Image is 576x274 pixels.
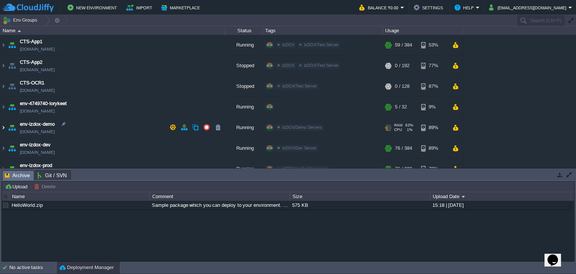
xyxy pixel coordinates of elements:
div: 76 / 384 [395,138,412,158]
span: 63% [405,123,413,128]
div: 77% [421,56,445,76]
div: Name [10,192,150,201]
span: [DOMAIN_NAME] [20,87,55,94]
span: izDOX/Dev Server [282,146,316,150]
div: Upload Date [431,192,570,201]
div: 89% [421,138,445,158]
div: 15:18 | [DATE] [430,201,570,209]
span: [DOMAIN_NAME] [20,149,55,156]
a: env-izdox-prod [20,162,52,169]
img: AMDAwAAAACH5BAEAAAAALAAAAAABAAEAAAICRAEAOw== [7,117,17,138]
div: 59 / 384 [395,35,412,55]
img: AMDAwAAAACH5BAEAAAAALAAAAAABAAEAAAICRAEAOw== [0,76,6,96]
a: env-izdox-demo [20,120,55,128]
img: AMDAwAAAACH5BAEAAAAALAAAAAABAAEAAAICRAEAOw== [7,138,17,158]
div: 53% [421,35,445,55]
img: AMDAwAAAACH5BAEAAAAALAAAAAABAAEAAAICRAEAOw== [0,159,6,179]
div: 575 KB [290,201,430,209]
a: CTS-OCR1 [20,79,44,87]
div: 9% [421,97,445,117]
div: No active tasks [9,262,56,274]
div: Name [1,26,225,35]
a: env-izdox-dev [20,141,51,149]
span: Git / SVN [37,171,67,180]
span: RAM [394,123,402,128]
img: AMDAwAAAACH5BAEAAAAALAAAAAABAAEAAAICRAEAOw== [7,97,17,117]
div: Running [225,117,263,138]
span: izDOX/Test Server [304,63,339,68]
img: AMDAwAAAACH5BAEAAAAALAAAAAABAAEAAAICRAEAOw== [7,56,17,76]
img: CloudJiffy [3,3,54,12]
img: AMDAwAAAACH5BAEAAAAALAAAAAABAAEAAAICRAEAOw== [0,56,6,76]
button: Env Groups [3,15,40,26]
div: Running [225,138,263,158]
div: 87% [421,76,445,96]
div: Running [225,159,263,179]
div: Tags [263,26,382,35]
button: Import [126,3,154,12]
span: [DOMAIN_NAME] [20,128,55,135]
div: 0 / 192 [395,56,409,76]
button: Marketplace [161,3,202,12]
img: AMDAwAAAACH5BAEAAAAALAAAAAABAAEAAAICRAEAOw== [0,117,6,138]
img: AMDAwAAAACH5BAEAAAAALAAAAAABAAEAAAICRAEAOw== [0,35,6,55]
div: 5 / 32 [395,97,407,117]
div: 76 / 208 [395,159,412,179]
div: 0 / 128 [395,76,409,96]
a: CTS-App1 [20,38,42,45]
span: izDOX/Test Server [282,84,317,88]
button: Settings [414,3,445,12]
img: AMDAwAAAACH5BAEAAAAALAAAAAABAAEAAAICRAEAOw== [0,97,6,117]
a: env-4749740-lorykeet [20,100,67,107]
span: Archive [5,171,30,180]
span: [DOMAIN_NAME] [20,45,55,53]
div: Sample package which you can deploy to your environment. Feel free to delete and upload a package... [150,201,289,209]
div: Stopped [225,56,263,76]
div: 78% [421,159,445,179]
div: Comment [150,192,290,201]
button: Balance ₹0.00 [359,3,400,12]
span: izDOX/Test Server [304,42,339,47]
button: [EMAIL_ADDRESS][DOMAIN_NAME] [489,3,568,12]
img: AMDAwAAAACH5BAEAAAAALAAAAAABAAEAAAICRAEAOw== [7,159,17,179]
span: [DOMAIN_NAME] [20,107,55,115]
div: Stopped [225,76,263,96]
span: izDOX/production server [282,166,328,171]
span: izDOX [282,42,294,47]
a: HelloWorld.zip [12,202,43,208]
span: 1% [405,128,412,132]
div: Running [225,97,263,117]
img: AMDAwAAAACH5BAEAAAAALAAAAAABAAEAAAICRAEAOw== [7,35,17,55]
div: 89% [421,117,445,138]
button: Deployment Manager [60,264,114,271]
div: Status [226,26,262,35]
span: izDOX/Demo Servers [282,125,322,129]
button: New Environment [67,3,119,12]
button: Help [454,3,476,12]
span: [DOMAIN_NAME] [20,66,55,74]
div: Running [225,35,263,55]
img: AMDAwAAAACH5BAEAAAAALAAAAAABAAEAAAICRAEAOw== [0,138,6,158]
div: Usage [383,26,462,35]
a: CTS-App2 [20,59,42,66]
span: izDOX [282,63,294,68]
button: Delete [34,183,58,190]
iframe: chat widget [544,244,568,266]
img: AMDAwAAAACH5BAEAAAAALAAAAAABAAEAAAICRAEAOw== [18,30,21,32]
span: CPU [394,128,402,132]
div: Size [291,192,430,201]
img: AMDAwAAAACH5BAEAAAAALAAAAAABAAEAAAICRAEAOw== [7,76,17,96]
button: Upload [5,183,30,190]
